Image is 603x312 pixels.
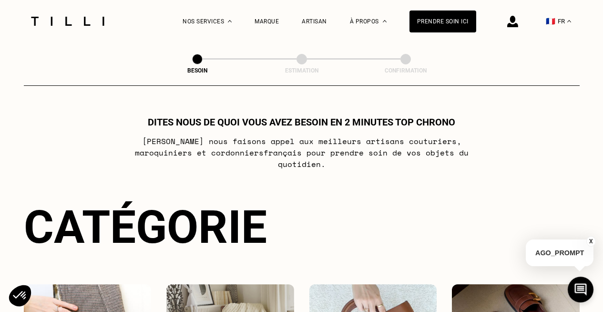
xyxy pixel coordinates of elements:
h1: Dites nous de quoi vous avez besoin en 2 minutes top chrono [148,116,455,128]
p: [PERSON_NAME] nous faisons appel aux meilleurs artisans couturiers , maroquiniers et cordonniers ... [112,135,491,170]
a: Marque [255,18,279,25]
div: Confirmation [358,67,453,74]
button: X [586,236,596,247]
img: menu déroulant [567,20,571,22]
a: Artisan [302,18,327,25]
div: Besoin [150,67,245,74]
img: icône connexion [507,16,518,27]
img: Menu déroulant à propos [383,20,387,22]
span: 🇫🇷 [546,17,555,26]
div: Catégorie [24,200,580,254]
a: Prendre soin ici [409,10,476,32]
img: Logo du service de couturière Tilli [28,17,108,26]
img: Menu déroulant [228,20,232,22]
p: AGO_PROMPT [526,239,593,266]
div: Estimation [254,67,349,74]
